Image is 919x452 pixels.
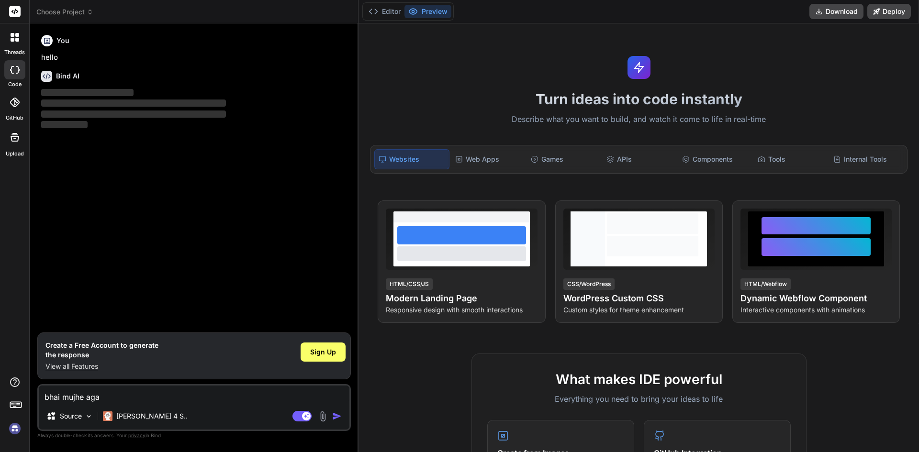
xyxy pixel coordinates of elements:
p: Describe what you want to build, and watch it come to life in real-time [364,113,913,126]
p: Always double-check its answers. Your in Bind [37,431,351,440]
img: icon [332,411,342,421]
h2: What makes IDE powerful [487,369,791,389]
p: View all Features [45,362,158,371]
label: GitHub [6,114,23,122]
p: hello [41,52,349,63]
div: Web Apps [451,149,525,169]
button: Editor [365,5,404,18]
label: threads [4,48,25,56]
span: privacy [128,432,146,438]
p: Custom styles for theme enhancement [563,305,715,315]
img: attachment [317,411,328,422]
span: ‌ [41,99,226,107]
img: Claude 4 Sonnet [103,411,112,421]
span: ‌ [41,110,226,118]
div: HTML/CSS/JS [386,278,433,290]
img: Pick Models [85,412,93,420]
span: ‌ [41,89,134,96]
button: Download [809,4,863,19]
button: Preview [404,5,451,18]
div: Components [678,149,752,169]
h6: Bind AI [56,71,79,81]
h4: Modern Landing Page [386,292,537,305]
label: code [8,80,22,88]
h1: Turn ideas into code instantly [364,90,913,108]
p: [PERSON_NAME] 4 S.. [116,411,188,421]
h4: Dynamic Webflow Component [740,292,892,305]
p: Interactive components with animations [740,305,892,315]
div: CSS/WordPress [563,278,615,290]
h4: WordPress Custom CSS [563,292,715,305]
h1: Create a Free Account to generate the response [45,341,158,360]
div: Games [527,149,601,169]
p: Responsive design with smooth interactions [386,305,537,315]
div: APIs [603,149,676,169]
p: Everything you need to bring your ideas to life [487,393,791,405]
span: Sign Up [310,347,336,357]
h6: You [56,36,69,45]
label: Upload [6,150,24,158]
span: ‌ [41,121,88,128]
textarea: bhai mujhe a [39,386,349,403]
button: Deploy [867,4,911,19]
span: Choose Project [36,7,93,17]
img: signin [7,420,23,437]
div: Websites [374,149,449,169]
div: HTML/Webflow [740,278,791,290]
p: Source [60,411,82,421]
div: Internal Tools [829,149,903,169]
div: Tools [754,149,828,169]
